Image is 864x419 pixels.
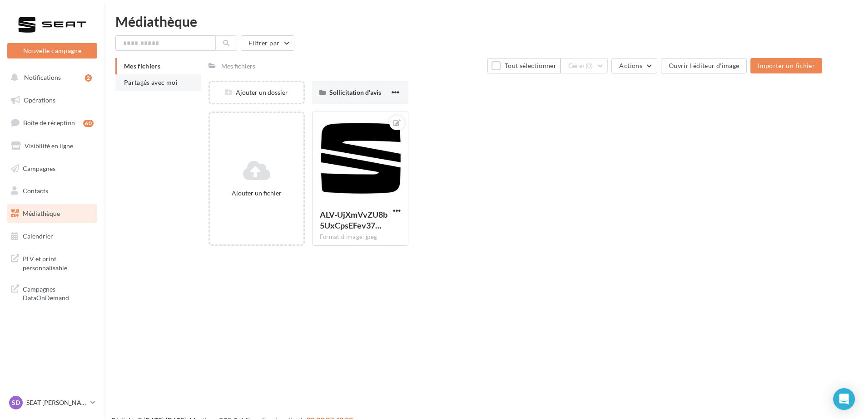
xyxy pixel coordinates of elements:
div: 60 [83,120,94,127]
span: Campagnes DataOnDemand [23,283,94,302]
span: Boîte de réception [23,119,75,127]
span: Visibilité en ligne [25,142,73,150]
button: Tout sélectionner [487,58,560,73]
div: Médiathèque [115,15,853,28]
button: Importer un fichier [750,58,822,73]
button: Actions [611,58,657,73]
span: ALV-UjXmVvZU8b5UxCpsEFev37c_2YgNE3SF9GomgQoka-AlK4fI7qPz [320,209,387,230]
span: Calendrier [23,232,53,240]
a: Contacts [5,181,99,200]
button: Gérer(0) [561,58,608,73]
span: PLV et print personnalisable [23,253,94,272]
a: Calendrier [5,227,99,246]
button: Ouvrir l'éditeur d'image [661,58,747,73]
button: Notifications 2 [5,68,95,87]
span: Campagnes [23,164,55,172]
span: SD [12,398,20,407]
div: Format d'image: jpeg [320,233,401,241]
span: Actions [619,62,642,69]
div: Mes fichiers [221,62,255,71]
button: Filtrer par [241,35,294,51]
a: Opérations [5,91,99,110]
span: Notifications [24,73,61,81]
span: Opérations [24,96,55,104]
div: Ajouter un dossier [210,88,303,97]
span: Sollicitation d'avis [329,88,381,96]
div: Open Intercom Messenger [833,388,855,410]
p: SEAT [PERSON_NAME] [26,398,87,407]
a: Médiathèque [5,204,99,223]
button: Nouvelle campagne [7,43,97,58]
a: Boîte de réception60 [5,113,99,132]
a: Campagnes DataOnDemand [5,279,99,306]
a: Visibilité en ligne [5,136,99,156]
a: Campagnes [5,159,99,178]
span: Importer un fichier [758,62,815,69]
span: Mes fichiers [124,62,160,70]
span: Contacts [23,187,48,195]
div: 2 [85,74,92,82]
div: Ajouter un fichier [214,189,300,198]
a: SD SEAT [PERSON_NAME] [7,394,97,411]
span: Médiathèque [23,209,60,217]
span: Partagés avec moi [124,78,178,86]
a: PLV et print personnalisable [5,249,99,276]
span: (0) [586,62,593,69]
